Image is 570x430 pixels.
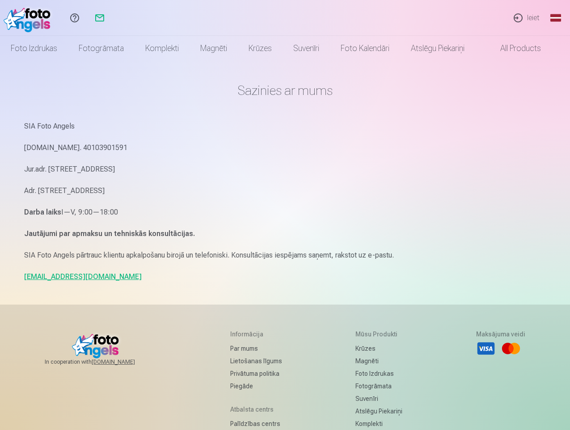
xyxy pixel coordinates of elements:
[230,330,282,339] h5: Informācija
[230,355,282,367] a: Lietošanas līgums
[283,36,330,61] a: Suvenīri
[24,120,546,133] p: SIA Foto Angels
[24,185,546,197] p: Adr. [STREET_ADDRESS]
[24,249,546,262] p: SIA Foto Angels pārtrauc klientu apkalpošanu birojā un telefoniski. Konsultācijas iespējams saņem...
[24,208,61,216] strong: Darba laiks
[24,82,546,99] h1: Sazinies ar mums
[355,417,402,430] a: Komplekti
[330,36,400,61] a: Foto kalendāri
[230,405,282,414] h5: Atbalsta centrs
[24,229,195,238] strong: Jautājumi par apmaksu un tehniskās konsultācijas.
[355,330,402,339] h5: Mūsu produkti
[475,36,552,61] a: All products
[68,36,135,61] a: Fotogrāmata
[24,272,142,281] a: [EMAIL_ADDRESS][DOMAIN_NAME]
[238,36,283,61] a: Krūzes
[230,417,282,430] a: Palīdzības centrs
[135,36,190,61] a: Komplekti
[230,380,282,392] a: Piegāde
[355,367,402,380] a: Foto izdrukas
[24,142,546,154] p: [DOMAIN_NAME]. 40103901591
[92,358,156,365] a: [DOMAIN_NAME]
[355,405,402,417] a: Atslēgu piekariņi
[476,330,525,339] h5: Maksājuma veidi
[355,392,402,405] a: Suvenīri
[230,367,282,380] a: Privātuma politika
[501,339,521,358] li: Mastercard
[4,4,55,32] img: /fa1
[45,358,156,365] span: In cooperation with
[355,355,402,367] a: Magnēti
[24,206,546,219] p: I—V, 9:00—18:00
[355,342,402,355] a: Krūzes
[400,36,475,61] a: Atslēgu piekariņi
[355,380,402,392] a: Fotogrāmata
[230,342,282,355] a: Par mums
[476,339,496,358] li: Visa
[24,163,546,176] p: Jur.adr. [STREET_ADDRESS]
[190,36,238,61] a: Magnēti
